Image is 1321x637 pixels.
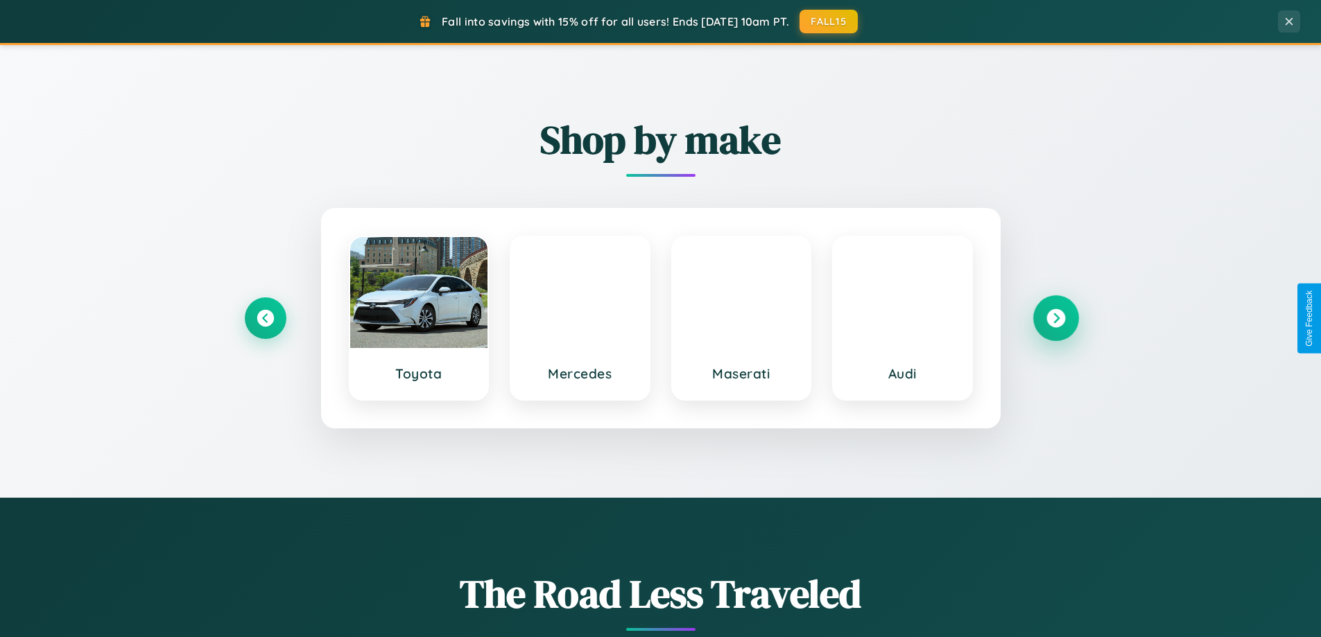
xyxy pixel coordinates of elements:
div: Give Feedback [1304,290,1314,347]
h1: The Road Less Traveled [245,567,1077,620]
h3: Maserati [687,365,797,382]
button: FALL15 [800,10,858,33]
h3: Audi [847,365,958,382]
h3: Toyota [364,365,474,382]
h3: Mercedes [525,365,635,382]
h2: Shop by make [245,113,1077,166]
span: Fall into savings with 15% off for all users! Ends [DATE] 10am PT. [442,15,789,28]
